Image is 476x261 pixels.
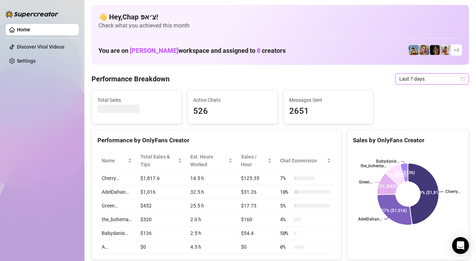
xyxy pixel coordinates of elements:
[97,185,136,199] td: AdelDahan…
[237,213,276,226] td: $160
[280,216,291,223] span: 4 %
[102,157,126,164] span: Name
[237,185,276,199] td: $31.26
[280,188,291,196] span: 10 %
[289,96,367,104] span: Messages Sent
[358,217,382,222] text: AdelDahan…
[97,199,136,213] td: Green…
[453,46,459,54] span: + 4
[99,22,462,30] span: Check what you achieved this month
[17,27,30,32] a: Home
[399,74,465,84] span: Last 7 days
[190,153,227,168] div: Est. Hours Worked
[280,243,291,251] span: 0 %
[186,199,237,213] td: 25.5 h
[280,157,325,164] span: Chat Conversion
[136,185,186,199] td: $1,016
[186,213,237,226] td: 2.0 h
[99,12,462,22] h4: 👋 Hey, Chap צ׳אפ !
[289,105,367,118] span: 2651
[136,199,186,213] td: $452
[237,199,276,213] td: $17.73
[193,105,271,118] span: 526
[136,213,186,226] td: $320
[186,226,237,240] td: 2.5 h
[237,240,276,254] td: $0
[359,180,373,185] text: Green…
[445,189,460,194] text: Cherry…
[237,172,276,185] td: $125.35
[280,202,291,210] span: 5 %
[136,226,186,240] td: $136
[280,229,291,237] span: 50 %
[237,226,276,240] td: $54.4
[97,150,136,172] th: Name
[97,172,136,185] td: Cherry…
[6,11,58,18] img: logo-BBDzfeDw.svg
[409,45,419,55] img: Babydanix
[97,96,176,104] span: Total Sales
[241,153,266,168] span: Sales / Hour
[136,150,186,172] th: Total Sales & Tips
[452,237,469,254] div: Open Intercom Messenger
[440,45,450,55] img: Green
[91,74,170,84] h4: Performance Breakdown
[376,159,399,164] text: Babydanix…
[17,44,64,50] a: Discover Viral Videos
[136,172,186,185] td: $1,817.6
[193,96,271,104] span: Active Chats
[186,240,237,254] td: 4.5 h
[97,213,136,226] td: the_bohema…
[136,240,186,254] td: $0
[99,47,286,55] h1: You are on workspace and assigned to creators
[276,150,335,172] th: Chat Conversion
[461,77,465,81] span: calendar
[361,163,387,168] text: the_bohema…
[353,136,463,145] div: Sales by OnlyFans Creator
[140,153,176,168] span: Total Sales & Tips
[97,136,335,145] div: Performance by OnlyFans Creator
[130,47,178,54] span: [PERSON_NAME]
[97,226,136,240] td: Babydanix…
[419,45,429,55] img: Cherry
[257,47,260,54] span: 8
[430,45,440,55] img: the_bohema
[237,150,276,172] th: Sales / Hour
[280,174,291,182] span: 7 %
[186,185,237,199] td: 32.5 h
[186,172,237,185] td: 14.5 h
[97,240,136,254] td: A…
[17,58,36,64] a: Settings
